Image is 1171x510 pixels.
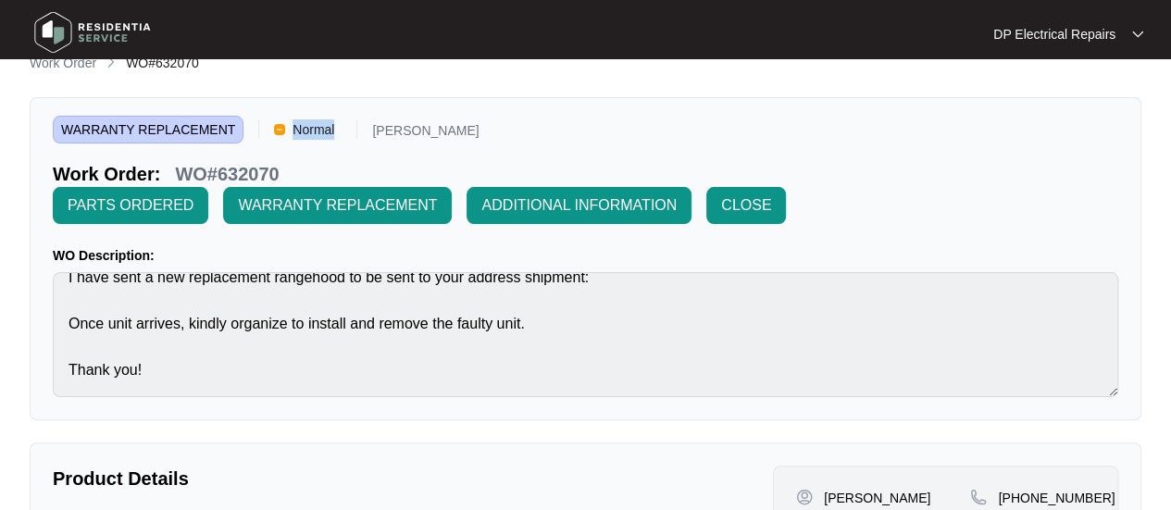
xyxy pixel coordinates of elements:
span: WO#632070 [126,56,199,70]
span: WARRANTY REPLACEMENT [53,116,243,143]
img: residentia service logo [28,5,157,60]
span: CLOSE [721,194,771,217]
p: DP Electrical Repairs [993,25,1115,44]
a: Work Order [26,54,100,74]
button: PARTS ORDERED [53,187,208,224]
img: user-pin [796,489,813,505]
span: ADDITIONAL INFORMATION [481,194,677,217]
button: ADDITIONAL INFORMATION [467,187,691,224]
span: WARRANTY REPLACEMENT [238,194,437,217]
img: dropdown arrow [1132,30,1143,39]
p: Work Order [30,54,96,72]
textarea: Fault: buttons on the front of the rangehood have fallen in and is not accessible. Part not in st... [53,272,1118,397]
img: map-pin [970,489,987,505]
p: [PERSON_NAME] [372,124,479,143]
img: Vercel Logo [274,124,285,135]
p: Work Order: [53,161,160,187]
p: WO#632070 [175,161,279,187]
span: PARTS ORDERED [68,194,193,217]
p: Product Details [53,466,758,491]
button: WARRANTY REPLACEMENT [223,187,452,224]
p: [PHONE_NUMBER] [998,489,1115,507]
button: CLOSE [706,187,786,224]
p: [PERSON_NAME] [824,489,930,507]
p: WO Description: [53,246,1118,265]
span: Normal [285,116,342,143]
